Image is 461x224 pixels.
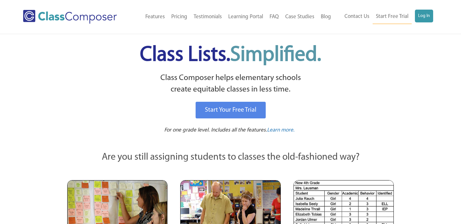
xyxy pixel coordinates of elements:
p: Are you still assigning students to classes the old-fashioned way? [67,150,394,164]
img: Class Composer [23,10,117,24]
p: Class Composer helps elementary schools create equitable classes in less time. [66,72,395,96]
a: Learning Portal [225,10,266,24]
a: Features [142,10,168,24]
a: Log In [415,10,433,22]
span: Class Lists. [140,45,321,66]
span: For one grade level. Includes all the features. [164,127,267,133]
a: Testimonials [190,10,225,24]
a: Contact Us [341,10,373,24]
span: Learn more. [267,127,295,133]
a: Start Your Free Trial [196,102,266,118]
a: Start Free Trial [373,10,412,24]
span: Simplified. [230,45,321,66]
a: Learn more. [267,126,295,134]
a: Pricing [168,10,190,24]
nav: Header Menu [334,10,433,24]
span: Start Your Free Trial [205,107,256,113]
a: Case Studies [282,10,318,24]
a: FAQ [266,10,282,24]
a: Blog [318,10,334,24]
nav: Header Menu [132,10,334,24]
